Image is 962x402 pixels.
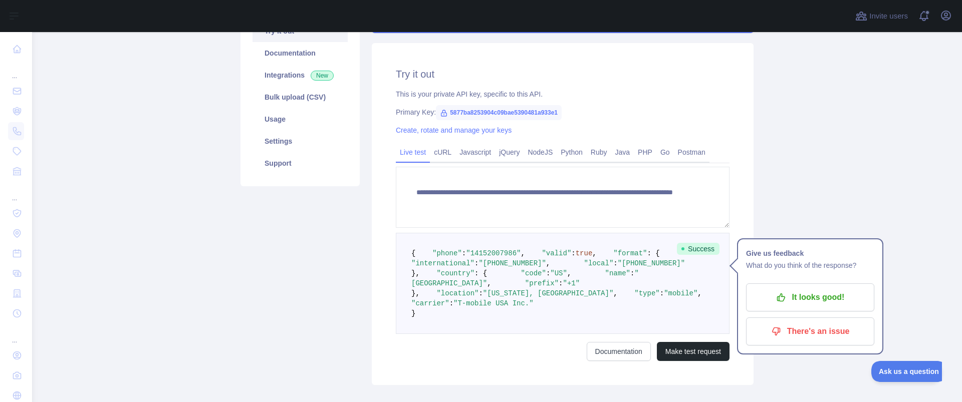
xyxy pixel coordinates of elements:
[546,259,550,267] span: ,
[660,289,664,297] span: :
[853,8,910,24] button: Invite users
[478,289,483,297] span: :
[571,249,575,257] span: :
[495,144,524,160] a: jQuery
[253,130,348,152] a: Settings
[396,144,430,160] a: Live test
[8,60,24,80] div: ...
[411,249,415,257] span: {
[647,249,660,257] span: : {
[869,11,908,22] span: Invite users
[557,144,587,160] a: Python
[8,324,24,344] div: ...
[584,259,613,267] span: "local"
[592,249,596,257] span: ,
[677,243,719,255] span: Success
[474,259,478,267] span: :
[521,269,546,277] span: "code"
[576,249,593,257] span: true
[411,299,449,307] span: "carrier"
[563,279,580,287] span: "+1"
[630,269,634,277] span: :
[253,64,348,86] a: Integrations New
[396,67,730,81] h2: Try it out
[396,89,730,99] div: This is your private API key, specific to this API.
[550,269,567,277] span: "US"
[411,309,415,317] span: }
[613,289,617,297] span: ,
[656,144,674,160] a: Go
[697,289,701,297] span: ,
[430,144,455,160] a: cURL
[253,108,348,130] a: Usage
[449,299,453,307] span: :
[411,269,420,277] span: },
[674,144,709,160] a: Postman
[746,259,874,271] p: What do you think of the response?
[618,259,685,267] span: "[PHONE_NUMBER]"
[746,247,874,259] h1: Give us feedback
[567,269,571,277] span: ,
[664,289,697,297] span: "mobile"
[455,144,495,160] a: Javascript
[525,279,559,287] span: "prefix"
[253,42,348,64] a: Documentation
[542,249,571,257] span: "valid"
[521,249,525,257] span: ,
[587,342,651,361] a: Documentation
[587,144,611,160] a: Ruby
[253,152,348,174] a: Support
[311,71,334,81] span: New
[411,289,420,297] span: },
[411,259,474,267] span: "international"
[466,249,521,257] span: "14152007986"
[487,279,491,287] span: ,
[524,144,557,160] a: NodeJS
[436,105,562,120] span: 5877ba8253904c09bae5390481a933e1
[436,269,474,277] span: "country"
[396,107,730,117] div: Primary Key:
[396,126,512,134] a: Create, rotate and manage your keys
[613,259,617,267] span: :
[462,249,466,257] span: :
[474,269,487,277] span: : {
[546,269,550,277] span: :
[634,144,656,160] a: PHP
[453,299,534,307] span: "T-mobile USA Inc."
[613,249,647,257] span: "format"
[611,144,634,160] a: Java
[436,289,478,297] span: "location"
[657,342,730,361] button: Make test request
[8,182,24,202] div: ...
[253,86,348,108] a: Bulk upload (CSV)
[483,289,613,297] span: "[US_STATE], [GEOGRAPHIC_DATA]"
[634,289,659,297] span: "type"
[605,269,630,277] span: "name"
[432,249,462,257] span: "phone"
[871,361,942,382] iframe: Help Scout Beacon - Open
[478,259,546,267] span: "[PHONE_NUMBER]"
[559,279,563,287] span: :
